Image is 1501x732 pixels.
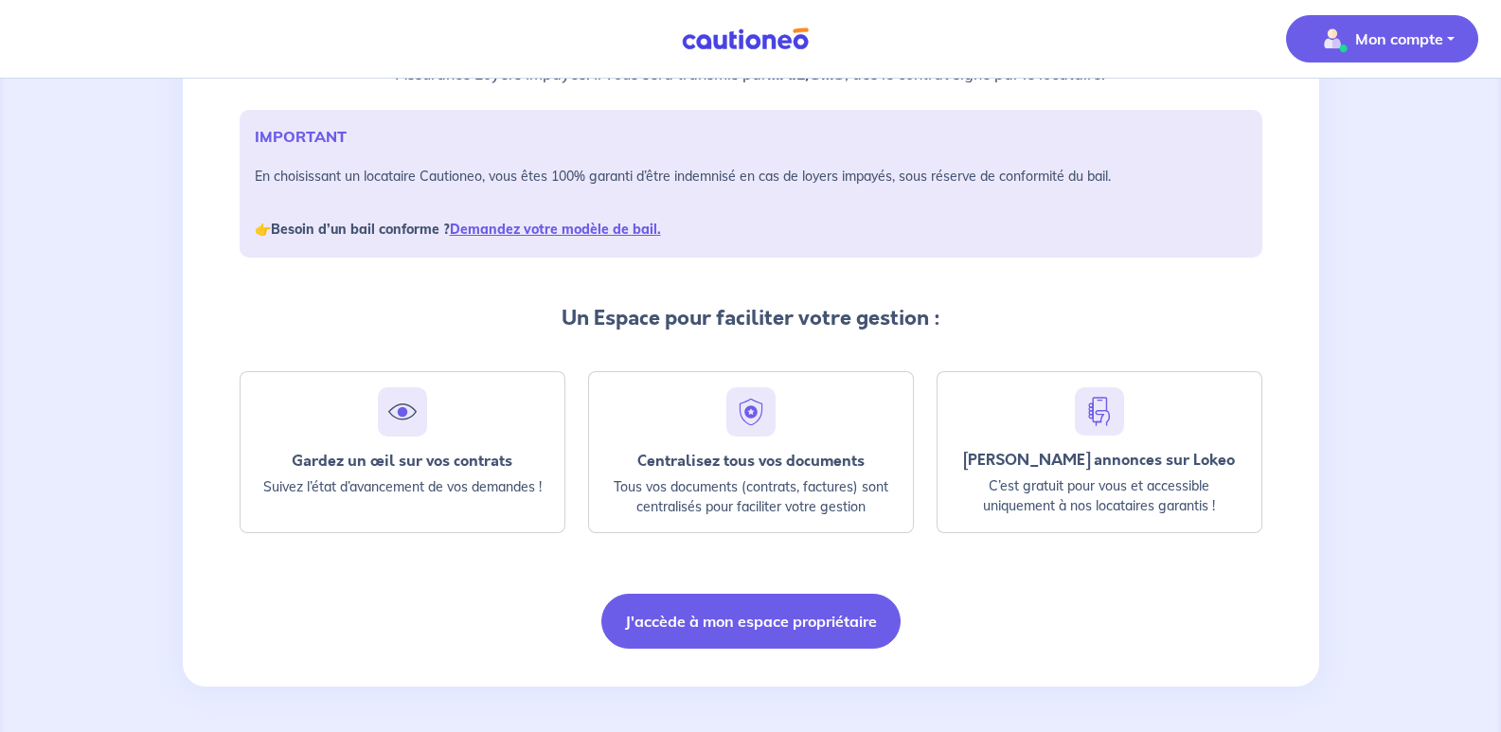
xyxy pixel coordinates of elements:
[1355,27,1443,50] p: Mon compte
[255,127,347,146] strong: IMPORTANT
[255,163,1247,242] p: En choisissant un locataire Cautioneo, vous êtes 100% garanti d’être indemnisé en cas de loyers i...
[674,27,816,51] img: Cautioneo
[271,221,661,238] strong: Besoin d’un bail conforme ?
[604,452,898,470] div: Centralisez tous vos documents
[256,477,549,497] p: Suivez l’état d’avancement de vos demandes !
[240,303,1262,333] p: Un Espace pour faciliter votre gestion :
[953,451,1246,469] div: [PERSON_NAME] annonces sur Lokeo
[385,395,420,429] img: eye.svg
[1286,15,1478,62] button: illu_account_valid_menu.svgMon compte
[1082,395,1117,428] img: hand-phone-blue.svg
[604,477,898,517] p: Tous vos documents (contrats, factures) sont centralisés pour faciliter votre gestion
[1317,24,1348,54] img: illu_account_valid_menu.svg
[601,594,901,649] button: J'accède à mon espace propriétaire
[953,476,1246,516] p: C’est gratuit pour vous et accessible uniquement à nos locataires garantis !
[734,395,768,429] img: security.svg
[450,221,661,238] a: Demandez votre modèle de bail.
[256,452,549,470] div: Gardez un œil sur vos contrats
